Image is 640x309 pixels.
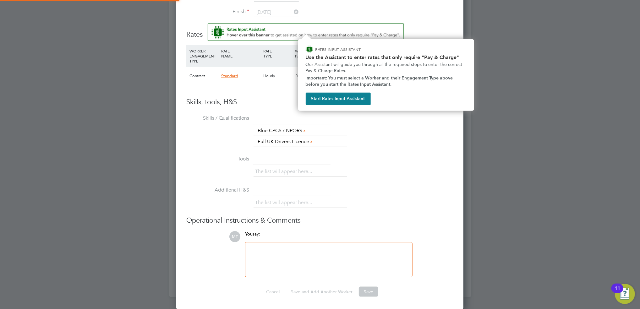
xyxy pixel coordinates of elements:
[309,138,314,146] a: x
[262,67,293,85] div: Hourly
[186,8,249,15] label: Finish
[186,187,249,193] label: Additional H&S
[255,138,316,146] li: Full UK Drivers Licence
[208,24,404,41] button: Rate Assistant
[293,67,325,85] div: £0.00
[615,284,635,304] button: Open Resource Center, 11 new notifications
[298,39,474,111] div: How to input Rates that only require Pay & Charge
[186,98,453,107] h3: Skills, tools, H&S
[221,73,238,79] span: Standard
[255,127,309,135] li: Blue CPCS / NPORS
[615,288,620,296] div: 11
[255,167,315,176] li: The list will appear here...
[261,287,285,297] button: Cancel
[306,46,313,53] img: ENGAGE Assistant Icon
[306,93,371,105] button: Start Rates Input Assistant
[220,45,262,62] div: RATE NAME
[315,47,394,52] p: RATES INPUT ASSISTANT
[186,156,249,162] label: Tools
[188,45,220,67] div: WORKER ENGAGEMENT TYPE
[306,62,467,74] p: Our Assistant will guide you through all the required steps to enter the correct Pay & Charge Rates.
[359,287,378,297] button: Save
[188,67,220,85] div: Contract
[293,45,325,62] div: WORKER PAY RATE
[186,115,249,122] label: Skills / Qualifications
[306,75,454,87] strong: Important: You must select a Worker and their Engagement Type above before you start the Rates In...
[306,54,467,60] h2: Use the Assistant to enter rates that only require "Pay & Charge"
[255,198,315,207] li: The list will appear here...
[186,24,453,39] h3: Rates
[254,8,299,17] input: Select one
[186,216,453,225] h3: Operational Instructions & Comments
[286,287,358,297] button: Save and Add Another Worker
[262,45,293,62] div: RATE TYPE
[245,231,253,237] span: You
[245,231,413,242] div: say:
[229,231,240,242] span: MT
[302,127,307,135] a: x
